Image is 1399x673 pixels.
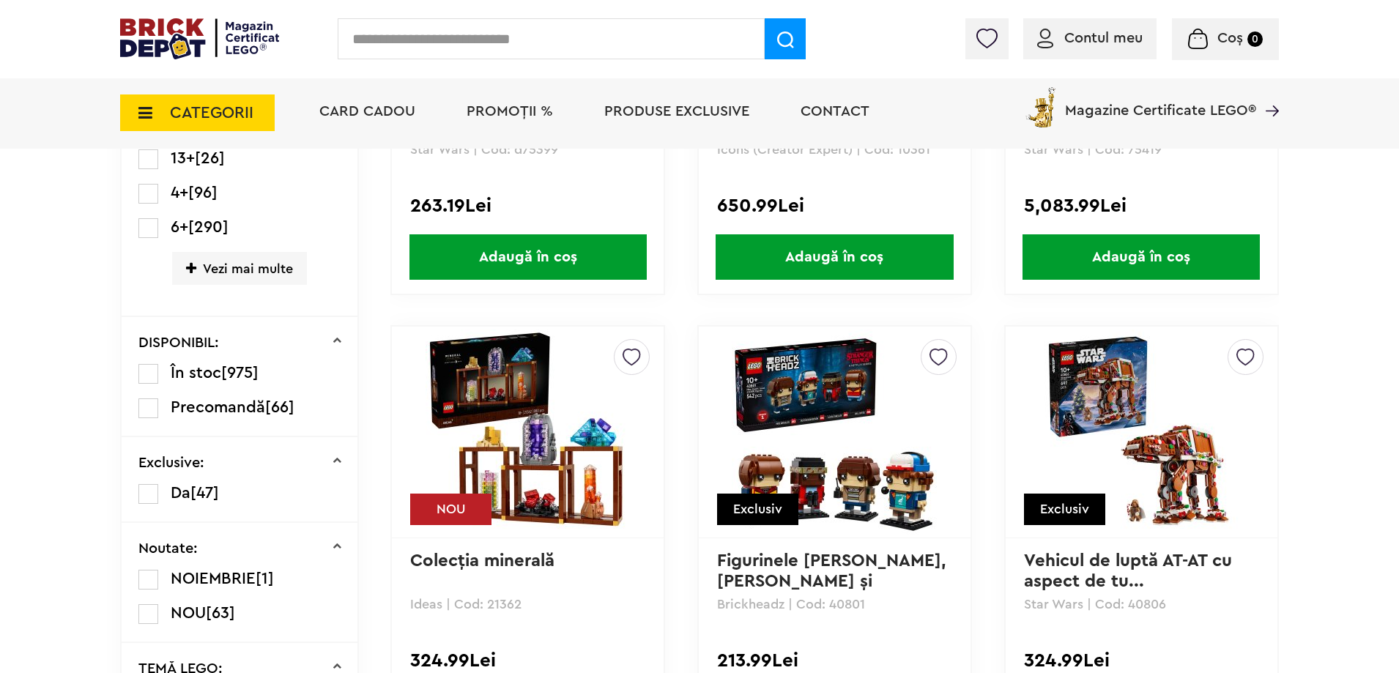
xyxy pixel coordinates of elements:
p: Noutate: [138,541,198,556]
div: NOU [410,494,491,525]
p: Star Wars | Cod: d75399 [410,143,645,156]
a: Adaugă în coș [1006,234,1277,280]
a: Magazine Certificate LEGO® [1256,84,1279,99]
div: 324.99Lei [410,651,645,670]
span: Precomandă [171,399,265,415]
a: Adaugă în coș [392,234,664,280]
p: Ideas | Cod: 21362 [410,598,645,611]
span: Vezi mai multe [172,252,307,285]
span: Adaugă în coș [1023,234,1260,280]
p: Star Wars | Cod: 75419 [1024,143,1259,156]
img: Colecţia minerală [426,330,631,535]
span: În stoc [171,365,221,381]
a: Contact [801,104,869,119]
a: Vehicul de luptă AT-AT cu aspect de tu... [1024,552,1237,590]
span: 6+ [171,219,188,235]
a: Adaugă în coș [699,234,971,280]
span: NOIEMBRIE [171,570,256,587]
p: Exclusive: [138,456,204,470]
div: 324.99Lei [1024,651,1259,670]
span: [66] [265,399,294,415]
div: 5,083.99Lei [1024,196,1259,215]
div: 650.99Lei [717,196,952,215]
span: [47] [190,485,219,501]
a: Produse exclusive [604,104,749,119]
span: Adaugă în coș [716,234,953,280]
a: PROMOȚII % [467,104,553,119]
p: Icons (Creator Expert) | Cod: 10361 [717,143,952,156]
span: Adaugă în coș [409,234,647,280]
small: 0 [1247,31,1263,47]
img: Vehicul de luptă AT-AT cu aspect de turtă dulce [1039,330,1244,535]
div: Exclusiv [1024,494,1105,525]
span: 4+ [171,185,188,201]
span: [26] [195,150,225,166]
a: Card Cadou [319,104,415,119]
span: [975] [221,365,259,381]
span: Contul meu [1064,31,1143,45]
span: [1] [256,570,274,587]
p: DISPONIBIL: [138,335,219,350]
a: Figurinele [PERSON_NAME], [PERSON_NAME] și [PERSON_NAME] [717,552,951,611]
p: Brickheadz | Cod: 40801 [717,598,952,611]
span: NOU [171,605,206,621]
span: CATEGORII [170,105,253,121]
span: Magazine Certificate LEGO® [1065,84,1256,118]
div: 263.19Lei [410,196,645,215]
span: Coș [1217,31,1243,45]
img: Figurinele Mike, Dustin, Lucas și Will [732,330,937,535]
span: [290] [188,219,229,235]
span: [96] [188,185,218,201]
a: Contul meu [1037,31,1143,45]
span: [63] [206,605,235,621]
a: Colecţia minerală [410,552,554,570]
span: Da [171,485,190,501]
div: 213.99Lei [717,651,952,670]
p: Star Wars | Cod: 40806 [1024,598,1259,611]
div: Exclusiv [717,494,798,525]
span: 13+ [171,150,195,166]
